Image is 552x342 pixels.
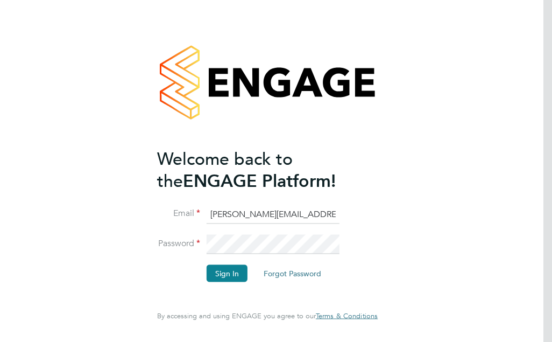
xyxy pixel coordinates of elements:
[157,148,293,191] span: Welcome back to the
[157,238,200,249] label: Password
[157,208,200,219] label: Email
[316,311,378,320] span: Terms & Conditions
[157,311,378,320] span: By accessing and using ENGAGE you agree to our
[316,312,378,320] a: Terms & Conditions
[157,148,367,192] h2: ENGAGE Platform!
[207,205,339,224] input: Enter your work email...
[207,265,247,282] button: Sign In
[255,265,330,282] button: Forgot Password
